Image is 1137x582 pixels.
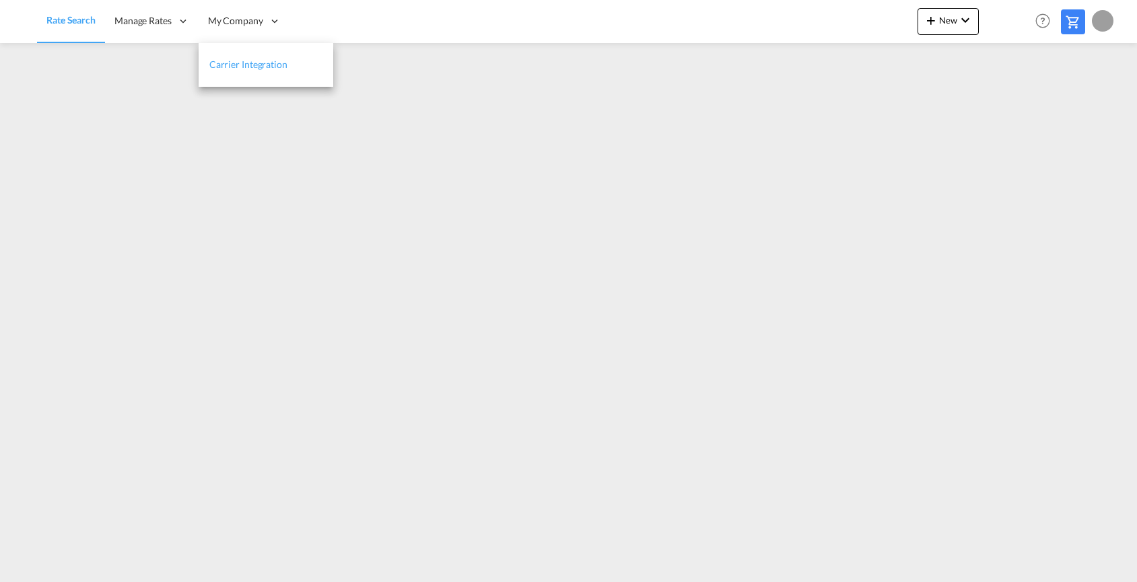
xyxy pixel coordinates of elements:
[957,12,973,28] md-icon: icon-chevron-down
[918,8,979,35] button: icon-plus 400-fgNewicon-chevron-down
[923,12,939,28] md-icon: icon-plus 400-fg
[923,15,973,26] span: New
[114,14,172,28] span: Manage Rates
[1031,9,1054,32] span: Help
[209,59,287,70] span: Carrier Integration
[1031,9,1061,34] div: Help
[46,14,96,26] span: Rate Search
[199,43,333,87] a: Carrier Integration
[208,14,263,28] span: My Company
